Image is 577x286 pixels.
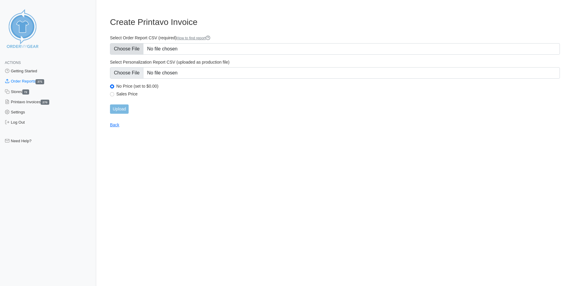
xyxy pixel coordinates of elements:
[5,61,21,65] span: Actions
[22,89,29,95] span: 72
[110,35,560,41] label: Select Order Report CSV (required)
[110,59,560,65] label: Select Personalization Report CSV (uploaded as production file)
[116,83,560,89] label: No Price (set to $0.00)
[177,36,211,40] a: How to find report
[110,17,560,27] h3: Create Printavo Invoice
[116,91,560,97] label: Sales Price
[35,79,44,84] span: 271
[110,104,129,114] input: Upload
[41,100,49,105] span: 270
[110,122,119,127] a: Back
